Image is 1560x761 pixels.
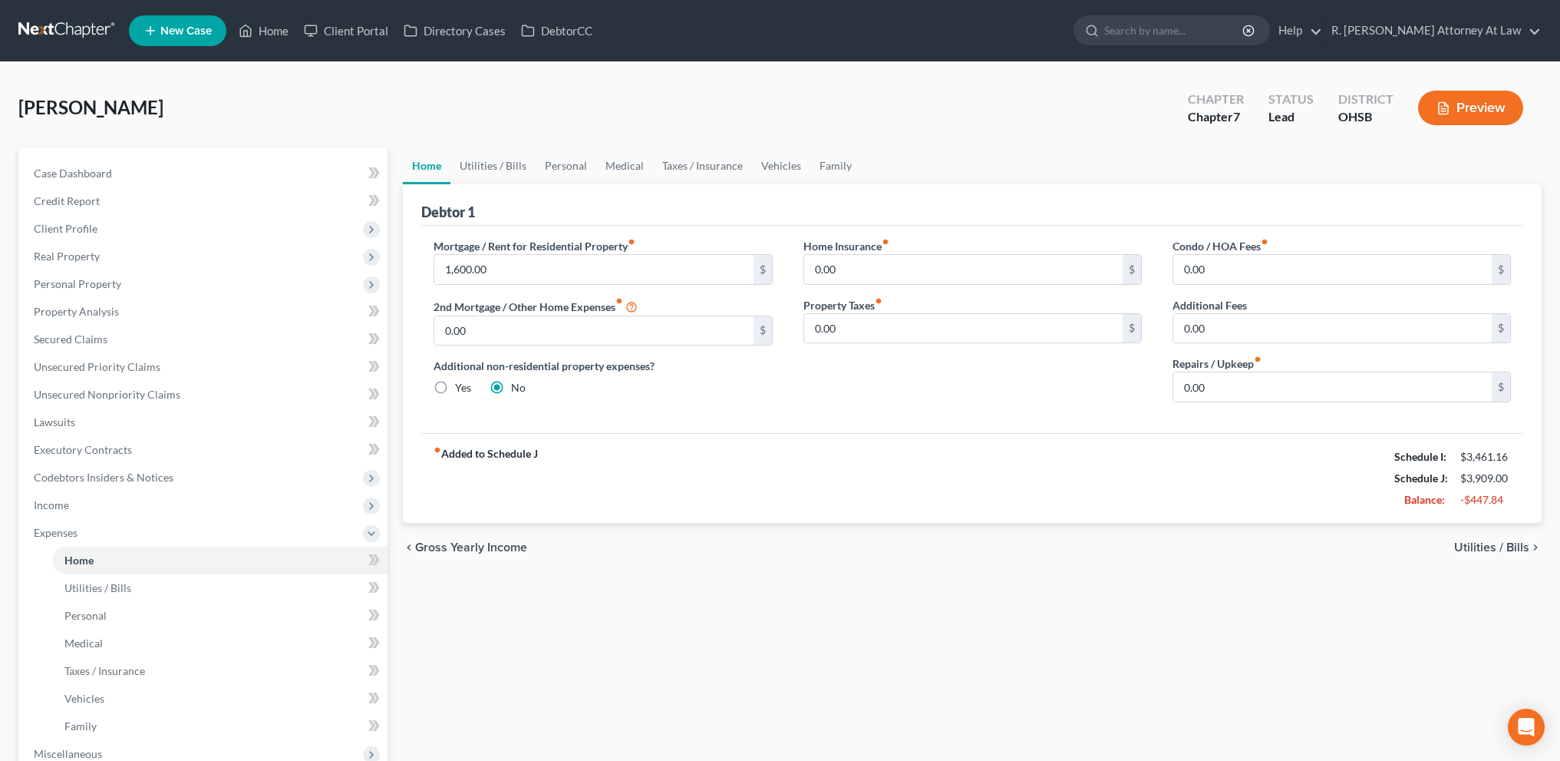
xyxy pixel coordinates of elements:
[596,147,653,184] a: Medical
[18,96,163,118] span: [PERSON_NAME]
[21,381,388,409] a: Unsecured Nonpriority Claims
[34,388,180,401] span: Unsecured Nonpriority Claims
[34,498,69,511] span: Income
[64,609,107,622] span: Personal
[34,194,100,207] span: Credit Report
[34,222,97,235] span: Client Profile
[1173,255,1492,284] input: --
[34,360,160,373] span: Unsecured Priority Claims
[450,147,536,184] a: Utilities / Bills
[1188,108,1244,126] div: Chapter
[882,238,889,246] i: fiber_manual_record
[64,720,97,733] span: Family
[803,238,889,254] label: Home Insurance
[1394,471,1448,485] strong: Schedule J:
[52,547,388,574] a: Home
[1460,471,1511,486] div: $3,909.00
[1454,541,1529,554] span: Utilities / Bills
[513,17,600,45] a: DebtorCC
[1268,91,1314,108] div: Status
[1492,255,1510,284] div: $
[1404,493,1445,506] strong: Balance:
[1172,297,1247,313] label: Additional Fees
[1529,541,1542,554] i: chevron_right
[52,574,388,602] a: Utilities / Bills
[434,358,772,374] label: Additional non-residential property expenses?
[455,380,471,395] label: Yes
[1188,91,1244,108] div: Chapter
[403,541,415,554] i: chevron_left
[1261,238,1268,246] i: fiber_manual_record
[1173,372,1492,402] input: --
[34,747,102,760] span: Miscellaneous
[34,277,121,290] span: Personal Property
[810,147,861,184] a: Family
[21,187,388,215] a: Credit Report
[34,250,100,263] span: Real Property
[21,436,388,464] a: Executory Contracts
[21,409,388,436] a: Lawsuits
[231,17,296,45] a: Home
[160,25,212,37] span: New Case
[628,238,635,246] i: fiber_manual_record
[34,333,107,346] span: Secured Claims
[1394,450,1446,463] strong: Schedule I:
[52,657,388,685] a: Taxes / Insurance
[1104,16,1245,45] input: Search by name...
[875,297,882,305] i: fiber_manual_record
[754,255,772,284] div: $
[1123,314,1141,343] div: $
[1460,449,1511,465] div: $3,461.16
[1172,238,1268,254] label: Condo / HOA Fees
[434,316,753,346] input: --
[434,297,638,316] label: 2nd Mortgage / Other Home Expenses
[421,203,475,221] div: Debtor 1
[34,415,75,428] span: Lawsuits
[21,353,388,381] a: Unsecured Priority Claims
[415,541,527,554] span: Gross Yearly Income
[21,326,388,353] a: Secured Claims
[752,147,810,184] a: Vehicles
[52,685,388,713] a: Vehicles
[1173,314,1492,343] input: --
[34,305,119,318] span: Property Analysis
[1492,372,1510,402] div: $
[64,664,145,677] span: Taxes / Insurance
[64,581,131,594] span: Utilities / Bills
[1233,109,1240,124] span: 7
[615,297,623,305] i: fiber_manual_record
[803,297,882,313] label: Property Taxes
[1418,91,1523,125] button: Preview
[64,692,104,705] span: Vehicles
[511,380,526,395] label: No
[1454,541,1542,554] button: Utilities / Bills chevron_right
[754,316,772,346] div: $
[653,147,752,184] a: Taxes / Insurance
[1492,314,1510,343] div: $
[434,446,441,454] i: fiber_manual_record
[34,471,173,484] span: Codebtors Insiders & Notices
[52,630,388,657] a: Medical
[1172,356,1262,372] label: Repairs / Upkeep
[64,554,94,567] span: Home
[1254,356,1262,363] i: fiber_manual_record
[434,446,538,511] strong: Added to Schedule J
[1271,17,1322,45] a: Help
[34,443,132,456] span: Executory Contracts
[1324,17,1541,45] a: R. [PERSON_NAME] Attorney At Law
[52,713,388,740] a: Family
[804,255,1123,284] input: --
[536,147,596,184] a: Personal
[434,255,753,284] input: --
[1338,91,1393,108] div: District
[804,314,1123,343] input: --
[434,238,635,254] label: Mortgage / Rent for Residential Property
[403,147,450,184] a: Home
[52,602,388,630] a: Personal
[1268,108,1314,126] div: Lead
[403,541,527,554] button: chevron_left Gross Yearly Income
[1123,255,1141,284] div: $
[34,526,78,539] span: Expenses
[1508,709,1545,746] div: Open Intercom Messenger
[64,637,103,650] span: Medical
